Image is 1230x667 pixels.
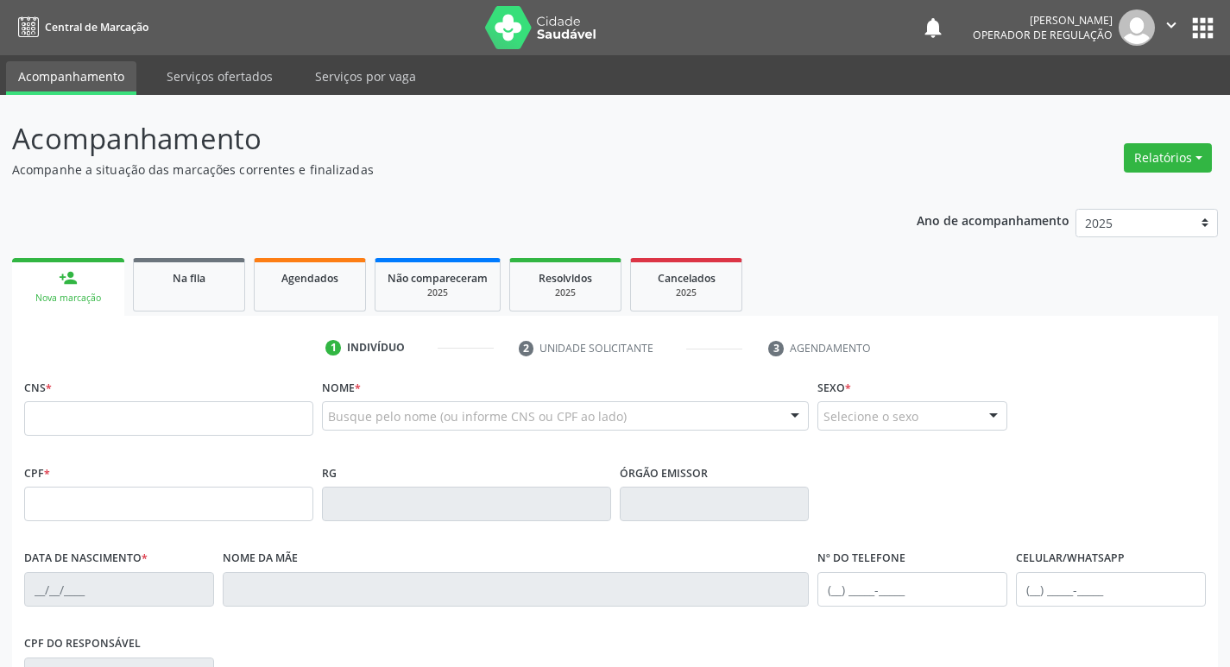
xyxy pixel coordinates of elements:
a: Serviços por vaga [303,61,428,91]
div: 1 [325,340,341,356]
input: (__) _____-_____ [817,572,1007,607]
input: __/__/____ [24,572,214,607]
img: img [1119,9,1155,46]
a: Acompanhamento [6,61,136,95]
span: Agendados [281,271,338,286]
span: Central de Marcação [45,20,148,35]
button:  [1155,9,1188,46]
p: Acompanhamento [12,117,856,160]
span: Operador de regulação [973,28,1113,42]
span: Busque pelo nome (ou informe CNS ou CPF ao lado) [328,407,627,425]
div: Indivíduo [347,340,405,356]
label: CPF do responsável [24,631,141,658]
span: Selecione o sexo [823,407,918,425]
div: Nova marcação [24,292,112,305]
label: Nome [322,374,361,401]
label: CPF [24,460,50,487]
label: Nº do Telefone [817,545,905,572]
span: Na fila [173,271,205,286]
button: notifications [921,16,945,40]
div: 2025 [643,286,729,299]
label: Nome da mãe [223,545,298,572]
label: Data de nascimento [24,545,148,572]
div: 2025 [388,286,488,299]
label: CNS [24,374,52,401]
button: apps [1188,13,1218,43]
span: Não compareceram [388,271,488,286]
div: 2025 [522,286,609,299]
input: (__) _____-_____ [1016,572,1206,607]
span: Resolvidos [539,271,592,286]
div: person_add [59,268,78,287]
div: [PERSON_NAME] [973,13,1113,28]
label: Sexo [817,374,851,401]
i:  [1162,16,1181,35]
a: Central de Marcação [12,13,148,41]
p: Acompanhe a situação das marcações correntes e finalizadas [12,160,856,179]
p: Ano de acompanhamento [917,209,1069,230]
label: Celular/WhatsApp [1016,545,1125,572]
label: RG [322,460,337,487]
span: Cancelados [658,271,716,286]
label: Órgão emissor [620,460,708,487]
a: Serviços ofertados [155,61,285,91]
button: Relatórios [1124,143,1212,173]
